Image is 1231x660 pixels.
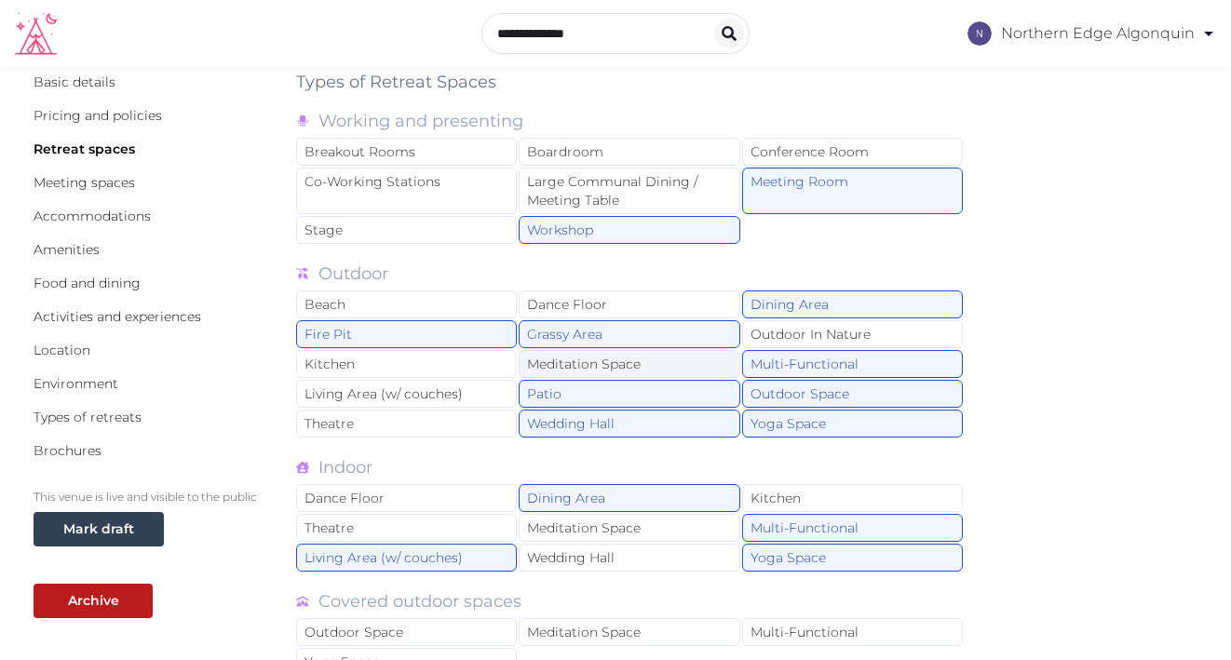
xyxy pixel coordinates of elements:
[318,454,372,484] label: Indoor
[296,410,517,438] div: Theatre
[34,375,118,392] a: Environment
[742,410,963,438] div: Yoga Space
[742,138,963,166] div: Conference Room
[34,241,100,258] a: Amenities
[742,618,963,646] div: Multi-Functional
[742,484,963,512] div: Kitchen
[296,618,517,646] div: Outdoor Space
[63,519,134,539] div: Mark draft
[519,138,739,166] div: Boardroom
[519,618,739,646] div: Meditation Space
[34,442,101,459] a: Brochures
[318,588,521,618] label: Covered outdoor spaces
[742,544,963,572] div: Yoga Space
[296,350,517,378] div: Kitchen
[34,308,201,325] a: Activities and experiences
[318,261,388,290] label: Outdoor
[34,141,135,157] a: Retreat spaces
[34,409,142,425] a: Types of retreats
[519,514,739,542] div: Meditation Space
[519,410,739,438] div: Wedding Hall
[296,216,517,244] div: Stage
[318,108,523,138] label: Working and presenting
[519,380,739,408] div: Patio
[519,290,739,318] div: Dance Floor
[742,320,963,348] div: Outdoor In Nature
[34,584,153,618] button: Archive
[296,484,517,512] div: Dance Floor
[296,544,517,572] div: Living Area (w/ couches)
[296,514,517,542] div: Theatre
[742,380,963,408] div: Outdoor Space
[519,484,739,512] div: Dining Area
[34,208,151,224] a: Accommodations
[34,275,141,291] a: Food and dining
[519,320,739,348] div: Grassy Area
[34,174,135,191] a: Meeting spaces
[296,380,517,408] div: Living Area (w/ couches)
[742,168,963,214] div: Meeting Room
[296,69,496,95] label: Types of Retreat Spaces
[296,138,517,166] div: Breakout Rooms
[34,490,266,505] p: This venue is live and visible to the public
[519,168,739,214] div: Large Communal Dining / Meeting Table
[296,168,517,214] div: Co-Working Stations
[967,7,1216,60] a: Northern Edge Algonquin
[34,107,162,124] a: Pricing and policies
[742,290,963,318] div: Dining Area
[742,350,963,378] div: Multi-Functional
[68,591,119,611] div: Archive
[742,514,963,542] div: Multi-Functional
[34,342,90,358] a: Location
[34,74,115,90] a: Basic details
[296,320,517,348] div: Fire Pit
[519,216,739,244] div: Workshop
[296,290,517,318] div: Beach
[34,512,164,546] button: Mark draft
[519,350,739,378] div: Meditation Space
[519,544,739,572] div: Wedding Hall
